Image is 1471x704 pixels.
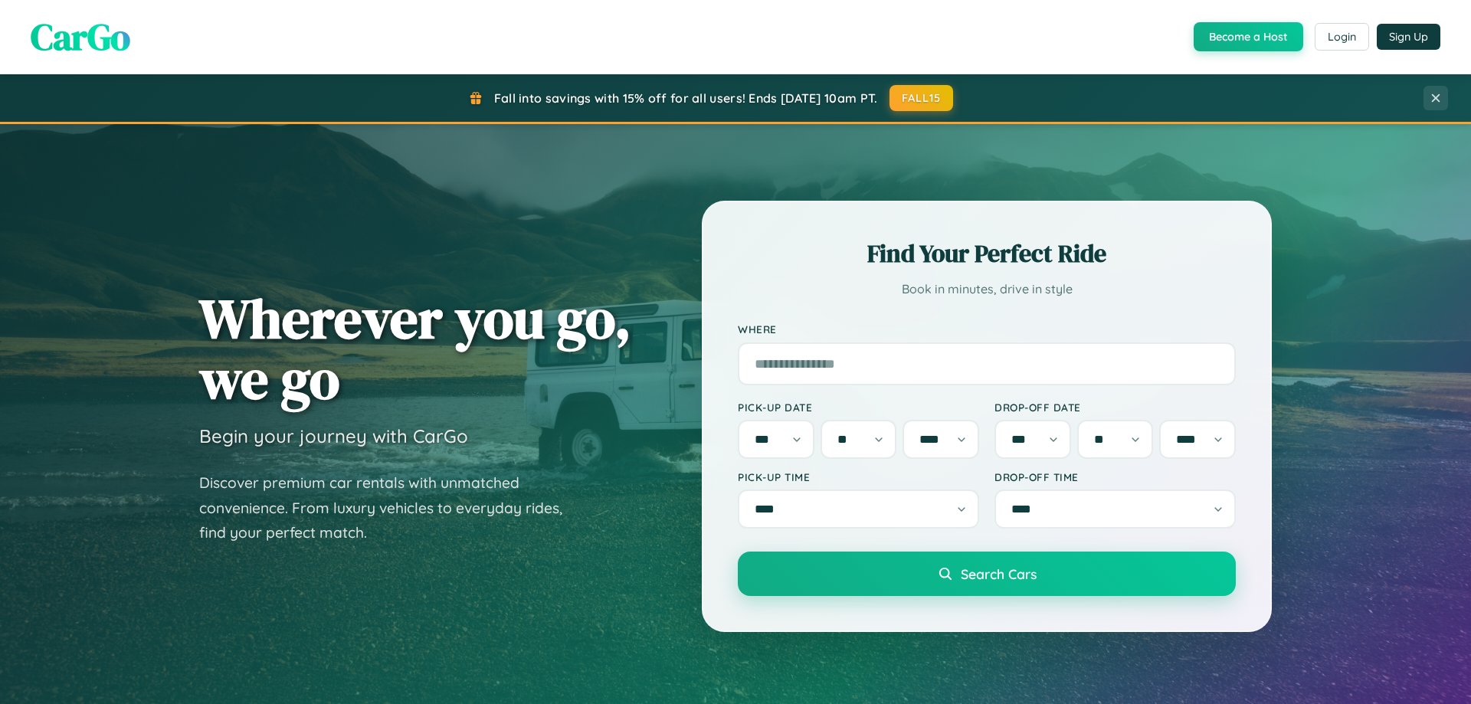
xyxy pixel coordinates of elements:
label: Drop-off Time [994,470,1236,483]
h3: Begin your journey with CarGo [199,424,468,447]
p: Discover premium car rentals with unmatched convenience. From luxury vehicles to everyday rides, ... [199,470,582,545]
button: Search Cars [738,552,1236,596]
span: Search Cars [961,565,1037,582]
p: Book in minutes, drive in style [738,278,1236,300]
button: Login [1315,23,1369,51]
h1: Wherever you go, we go [199,288,631,409]
label: Pick-up Time [738,470,979,483]
label: Where [738,323,1236,336]
label: Drop-off Date [994,401,1236,414]
span: Fall into savings with 15% off for all users! Ends [DATE] 10am PT. [494,90,878,106]
button: Sign Up [1377,24,1440,50]
span: CarGo [31,11,130,62]
button: Become a Host [1194,22,1303,51]
label: Pick-up Date [738,401,979,414]
h2: Find Your Perfect Ride [738,237,1236,270]
button: FALL15 [889,85,954,111]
